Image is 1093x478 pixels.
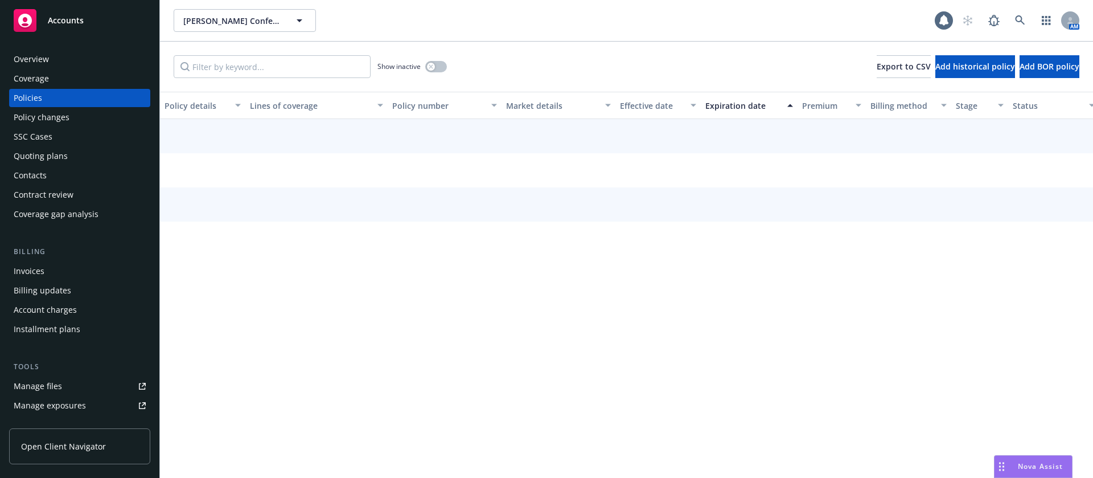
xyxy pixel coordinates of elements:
[14,320,80,338] div: Installment plans
[502,92,615,119] button: Market details
[1018,461,1063,471] span: Nova Assist
[9,70,150,88] a: Coverage
[877,55,931,78] button: Export to CSV
[14,89,42,107] div: Policies
[14,301,77,319] div: Account charges
[1020,55,1079,78] button: Add BOR policy
[9,281,150,300] a: Billing updates
[14,262,44,280] div: Invoices
[9,128,150,146] a: SSC Cases
[870,100,934,112] div: Billing method
[9,416,150,434] a: Manage certificates
[21,440,106,452] span: Open Client Navigator
[392,100,484,112] div: Policy number
[798,92,866,119] button: Premium
[174,55,371,78] input: Filter by keyword...
[951,92,1008,119] button: Stage
[9,246,150,258] div: Billing
[506,100,598,112] div: Market details
[9,361,150,373] div: Tools
[956,9,979,32] a: Start snowing
[183,15,282,27] span: [PERSON_NAME] Confections LLC
[14,186,73,204] div: Contract review
[9,166,150,185] a: Contacts
[9,186,150,204] a: Contract review
[615,92,701,119] button: Effective date
[14,397,86,415] div: Manage exposures
[48,16,84,25] span: Accounts
[14,166,47,185] div: Contacts
[1020,61,1079,72] span: Add BOR policy
[9,205,150,223] a: Coverage gap analysis
[14,377,62,395] div: Manage files
[802,100,849,112] div: Premium
[9,320,150,338] a: Installment plans
[388,92,502,119] button: Policy number
[165,100,228,112] div: Policy details
[9,5,150,36] a: Accounts
[620,100,684,112] div: Effective date
[14,281,71,300] div: Billing updates
[174,9,316,32] button: [PERSON_NAME] Confections LLC
[9,301,150,319] a: Account charges
[9,50,150,68] a: Overview
[9,377,150,395] a: Manage files
[245,92,388,119] button: Lines of coverage
[14,205,98,223] div: Coverage gap analysis
[14,147,68,165] div: Quoting plans
[956,100,991,112] div: Stage
[705,100,780,112] div: Expiration date
[1013,100,1082,112] div: Status
[377,62,421,71] span: Show inactive
[9,397,150,415] a: Manage exposures
[995,456,1009,477] div: Drag to move
[983,9,1005,32] a: Report a Bug
[9,108,150,126] a: Policy changes
[994,455,1073,478] button: Nova Assist
[14,70,49,88] div: Coverage
[701,92,798,119] button: Expiration date
[14,416,88,434] div: Manage certificates
[935,55,1015,78] button: Add historical policy
[866,92,951,119] button: Billing method
[9,262,150,280] a: Invoices
[935,61,1015,72] span: Add historical policy
[1009,9,1032,32] a: Search
[14,128,52,146] div: SSC Cases
[14,50,49,68] div: Overview
[250,100,371,112] div: Lines of coverage
[877,61,931,72] span: Export to CSV
[1035,9,1058,32] a: Switch app
[9,147,150,165] a: Quoting plans
[14,108,69,126] div: Policy changes
[160,92,245,119] button: Policy details
[9,89,150,107] a: Policies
